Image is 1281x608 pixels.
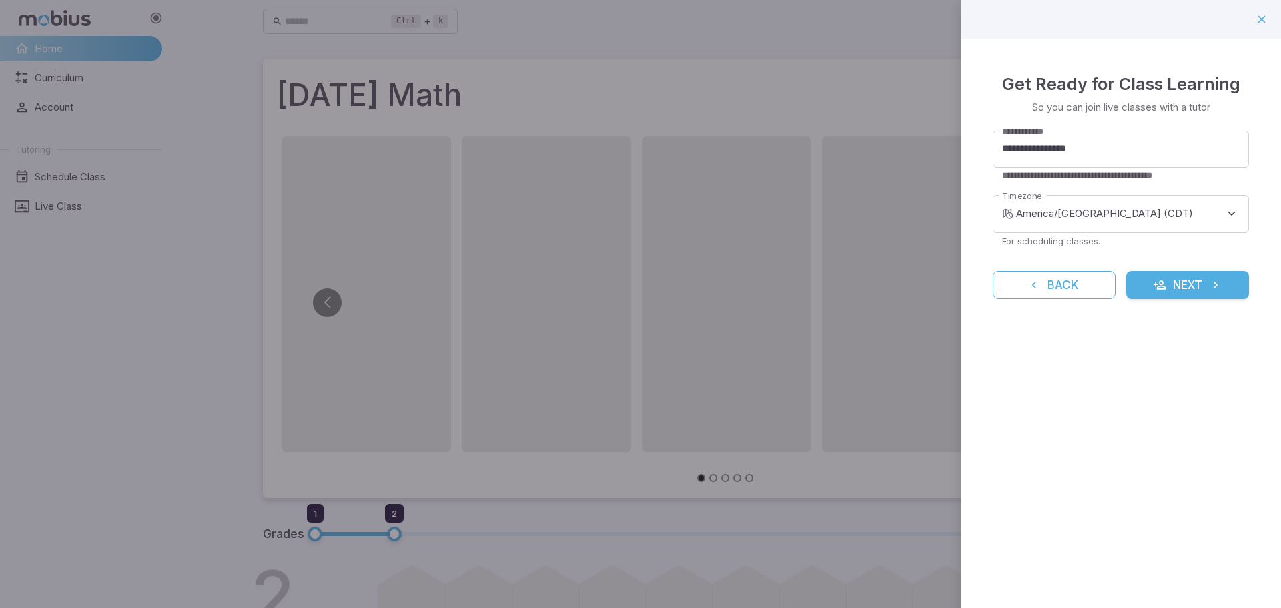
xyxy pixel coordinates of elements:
[993,271,1116,299] button: Back
[1032,100,1210,115] p: So you can join live classes with a tutor
[1002,71,1240,97] h4: Get Ready for Class Learning
[1002,190,1042,202] label: Timezone
[1126,271,1249,299] button: Next
[1016,195,1249,233] div: America/[GEOGRAPHIC_DATA] (CDT)
[1002,235,1240,247] p: For scheduling classes.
